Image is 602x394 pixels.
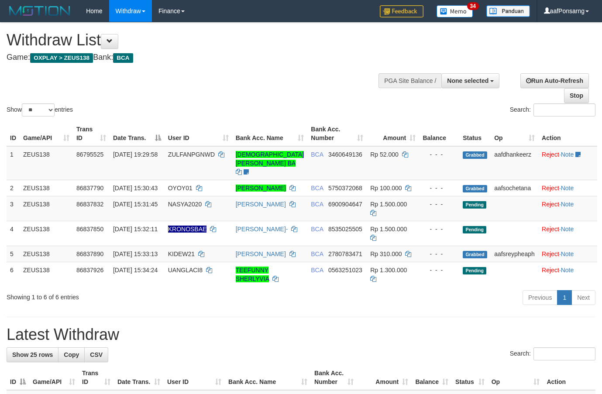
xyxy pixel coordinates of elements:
[76,250,103,257] span: 86837890
[561,267,574,274] a: Note
[7,326,595,343] h1: Latest Withdraw
[538,196,597,221] td: ·
[84,347,108,362] a: CSV
[20,180,73,196] td: ZEUS138
[542,226,559,233] a: Reject
[491,121,538,146] th: Op: activate to sort column ascending
[164,365,225,390] th: User ID: activate to sort column ascending
[113,53,133,63] span: BCA
[7,31,392,49] h1: Withdraw List
[510,347,595,360] label: Search:
[564,88,589,103] a: Stop
[76,226,103,233] span: 86837850
[58,347,85,362] a: Copy
[236,201,286,208] a: [PERSON_NAME]
[64,351,79,358] span: Copy
[7,221,20,246] td: 4
[236,250,286,257] a: [PERSON_NAME]
[538,246,597,262] td: ·
[20,221,73,246] td: ZEUS138
[20,146,73,180] td: ZEUS138
[307,121,367,146] th: Bank Acc. Number: activate to sort column ascending
[538,146,597,180] td: ·
[463,267,486,274] span: Pending
[113,250,158,257] span: [DATE] 15:33:13
[538,180,597,196] td: ·
[232,121,308,146] th: Bank Acc. Name: activate to sort column ascending
[311,201,323,208] span: BCA
[7,289,244,301] div: Showing 1 to 6 of 6 entries
[76,267,103,274] span: 86837926
[538,262,597,287] td: ·
[561,185,574,192] a: Note
[225,365,311,390] th: Bank Acc. Name: activate to sort column ascending
[7,365,29,390] th: ID: activate to sort column descending
[423,250,456,258] div: - - -
[7,196,20,221] td: 3
[168,267,203,274] span: UANGLACI8
[113,201,158,208] span: [DATE] 15:31:45
[561,226,574,233] a: Note
[510,103,595,116] label: Search:
[423,184,456,192] div: - - -
[7,347,58,362] a: Show 25 rows
[113,185,158,192] span: [DATE] 15:30:43
[165,121,232,146] th: User ID: activate to sort column ascending
[557,290,572,305] a: 1
[423,266,456,274] div: - - -
[523,290,557,305] a: Previous
[30,53,93,63] span: OXPLAY > ZEUS138
[168,250,195,257] span: KIDEW21
[311,185,323,192] span: BCA
[311,267,323,274] span: BCA
[236,185,286,192] a: [PERSON_NAME]
[311,250,323,257] span: BCA
[7,4,73,17] img: MOTION_logo.png
[491,246,538,262] td: aafsreypheaph
[378,73,441,88] div: PGA Site Balance /
[423,225,456,233] div: - - -
[463,226,486,233] span: Pending
[76,185,103,192] span: 86837790
[328,151,362,158] span: Copy 3460649136 to clipboard
[437,5,473,17] img: Button%20Memo.svg
[370,185,402,192] span: Rp 100.000
[20,121,73,146] th: Game/API: activate to sort column ascending
[236,151,304,167] a: [DEMOGRAPHIC_DATA][PERSON_NAME] BA
[370,267,407,274] span: Rp 1.300.000
[538,221,597,246] td: ·
[561,201,574,208] a: Note
[533,103,595,116] input: Search:
[488,365,544,390] th: Op: activate to sort column ascending
[441,73,499,88] button: None selected
[423,150,456,159] div: - - -
[328,185,362,192] span: Copy 5750372068 to clipboard
[412,365,452,390] th: Balance: activate to sort column ascending
[538,121,597,146] th: Action
[543,365,595,390] th: Action
[467,2,479,10] span: 34
[236,267,269,282] a: TEEFUNNY SHERLYVIA
[542,250,559,257] a: Reject
[7,262,20,287] td: 6
[236,226,288,233] a: [PERSON_NAME]-
[7,103,73,116] label: Show entries
[486,5,530,17] img: panduan.png
[168,226,207,233] span: Nama rekening ada tanda titik/strip, harap diedit
[311,226,323,233] span: BCA
[370,226,407,233] span: Rp 1.500.000
[7,246,20,262] td: 5
[419,121,459,146] th: Balance
[367,121,419,146] th: Amount: activate to sort column ascending
[113,151,158,158] span: [DATE] 19:29:58
[459,121,491,146] th: Status
[76,201,103,208] span: 86837832
[113,267,158,274] span: [DATE] 15:34:24
[7,121,20,146] th: ID
[29,365,79,390] th: Game/API: activate to sort column ascending
[452,365,488,390] th: Status: activate to sort column ascending
[79,365,114,390] th: Trans ID: activate to sort column ascending
[76,151,103,158] span: 86795525
[561,151,574,158] a: Note
[423,200,456,209] div: - - -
